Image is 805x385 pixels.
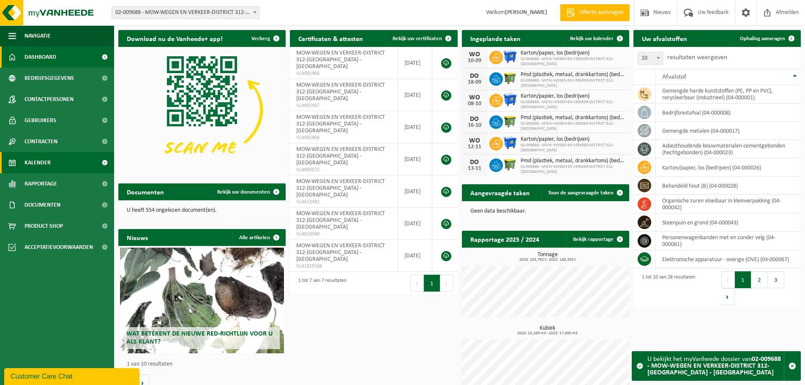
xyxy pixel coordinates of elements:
[210,183,285,200] a: Bekijk uw documenten
[548,190,614,196] span: Toon de aangevraagde taken
[667,54,727,61] label: resultaten weergeven
[521,100,625,110] span: 02-009688 - MOW-WEGEN EN VERKEER-DISTRICT 312-[GEOGRAPHIC_DATA]
[638,270,695,306] div: 1 tot 10 van 28 resultaten
[296,231,391,238] span: VLA610569
[466,51,483,58] div: WO
[521,57,625,67] span: 02-009688 - MOW-WEGEN EN VERKEER-DISTRICT 312-[GEOGRAPHIC_DATA]
[462,184,538,201] h2: Aangevraagde taken
[398,175,433,208] td: [DATE]
[656,213,801,232] td: steenpuin en grond (04-000043)
[25,194,60,216] span: Documenten
[503,114,517,128] img: WB-1100-HPE-GN-50
[296,102,391,109] span: VLA901967
[647,352,784,380] div: U bekijkt het myVanheede dossier van
[25,152,51,173] span: Kalender
[118,229,156,246] h2: Nieuws
[570,36,614,41] span: Bekijk uw kalender
[656,122,801,140] td: gemengde metalen (04-000017)
[633,30,696,46] h2: Uw afvalstoffen
[466,58,483,64] div: 10-09
[440,275,453,292] button: Next
[521,115,625,121] span: Pmd (plastiek, metaal, drankkartons) (bedrijven)
[656,232,801,250] td: personenwagenbanden met en zonder velg (04-000061)
[398,47,433,79] td: [DATE]
[296,178,385,198] span: MOW-WEGEN EN VERKEER-DISTRICT 312-[GEOGRAPHIC_DATA] - [GEOGRAPHIC_DATA]
[296,167,391,173] span: VLA902072
[25,68,74,89] span: Bedrijfsgegevens
[751,271,768,288] button: 2
[126,330,273,345] span: Wat betekent de nieuwe RED-richtlijn voor u als klant?
[740,36,785,41] span: Ophaling aanvragen
[656,195,801,213] td: organische zuren vloeibaar in kleinverpakking (04-000042)
[296,199,391,205] span: VLA612482
[466,101,483,107] div: 08-10
[721,271,735,288] button: Previous
[398,208,433,240] td: [DATE]
[398,111,433,143] td: [DATE]
[521,50,625,57] span: Karton/papier, los (bedrijven)
[120,248,284,353] a: Wat betekent de nieuwe RED-richtlijn voor u als klant?
[290,30,371,46] h2: Certificaten & attesten
[560,4,630,21] a: Offerte aanvragen
[638,52,663,65] span: 10
[503,71,517,85] img: WB-1100-HPE-GN-50
[462,30,529,46] h2: Ingeplande taken
[638,52,663,64] span: 10
[656,85,801,104] td: gemengde harde kunststoffen (PE, PP en PVC), recycleerbaar (industrieel) (04-000001)
[662,74,686,80] span: Afvalstof
[521,121,625,131] span: 02-009688 - MOW-WEGEN EN VERKEER-DISTRICT 312-[GEOGRAPHIC_DATA]
[25,173,57,194] span: Rapportage
[296,146,385,166] span: MOW-WEGEN EN VERKEER-DISTRICT 312-[GEOGRAPHIC_DATA] - [GEOGRAPHIC_DATA]
[112,7,259,19] span: 02-009688 - MOW-WEGEN EN VERKEER-DISTRICT 312-KORTRIJK - KORTRIJK
[470,208,621,214] p: Geen data beschikbaar.
[521,158,625,164] span: Pmd (plastiek, metaal, drankkartons) (bedrijven)
[4,366,141,385] iframe: chat widget
[393,36,442,41] span: Bekijk uw certificaten
[656,250,801,268] td: elektronische apparatuur - overige (OVE) (04-000067)
[25,237,93,258] span: Acceptatievoorwaarden
[296,243,385,262] span: MOW-WEGEN EN VERKEER-DISTRICT 312-[GEOGRAPHIC_DATA] - [GEOGRAPHIC_DATA]
[118,47,286,172] img: Download de VHEPlus App
[127,208,277,213] p: U heeft 554 ongelezen document(en).
[245,30,285,47] button: Verberg
[733,30,800,47] a: Ophaling aanvragen
[118,183,172,200] h2: Documenten
[25,46,56,68] span: Dashboard
[386,30,457,47] a: Bekijk uw certificaten
[294,274,347,292] div: 1 tot 7 van 7 resultaten
[424,275,440,292] button: 1
[296,263,391,270] span: VLA1810168
[521,136,625,143] span: Karton/papier, los (bedrijven)
[466,123,483,128] div: 16-10
[466,137,483,144] div: WO
[768,271,784,288] button: 3
[398,79,433,111] td: [DATE]
[466,252,629,262] h3: Tonnage
[521,143,625,153] span: 02-009688 - MOW-WEGEN EN VERKEER-DISTRICT 312-[GEOGRAPHIC_DATA]
[503,136,517,150] img: WB-1100-HPE-BE-01
[656,177,801,195] td: behandeld hout (B) (04-000028)
[296,82,385,102] span: MOW-WEGEN EN VERKEER-DISTRICT 312-[GEOGRAPHIC_DATA] - [GEOGRAPHIC_DATA]
[232,229,285,246] a: Alle artikelen
[521,93,625,100] span: Karton/papier, los (bedrijven)
[521,164,625,175] span: 02-009688 - MOW-WEGEN EN VERKEER-DISTRICT 312-[GEOGRAPHIC_DATA]
[25,216,63,237] span: Product Shop
[735,271,751,288] button: 1
[25,110,56,131] span: Gebruikers
[217,189,270,195] span: Bekijk uw documenten
[521,71,625,78] span: Pmd (plastiek, metaal, drankkartons) (bedrijven)
[25,89,74,110] span: Contactpersonen
[25,131,57,152] span: Contracten
[466,79,483,85] div: 18-09
[466,325,629,336] h3: Kubiek
[503,49,517,64] img: WB-1100-HPE-BE-01
[563,30,628,47] a: Bekijk uw kalender
[118,30,231,46] h2: Download nu de Vanheede+ app!
[721,288,734,305] button: Next
[296,134,391,141] span: VLA901968
[541,184,628,201] a: Toon de aangevraagde taken
[466,116,483,123] div: DO
[251,36,270,41] span: Verberg
[503,157,517,172] img: WB-1100-HPE-GN-50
